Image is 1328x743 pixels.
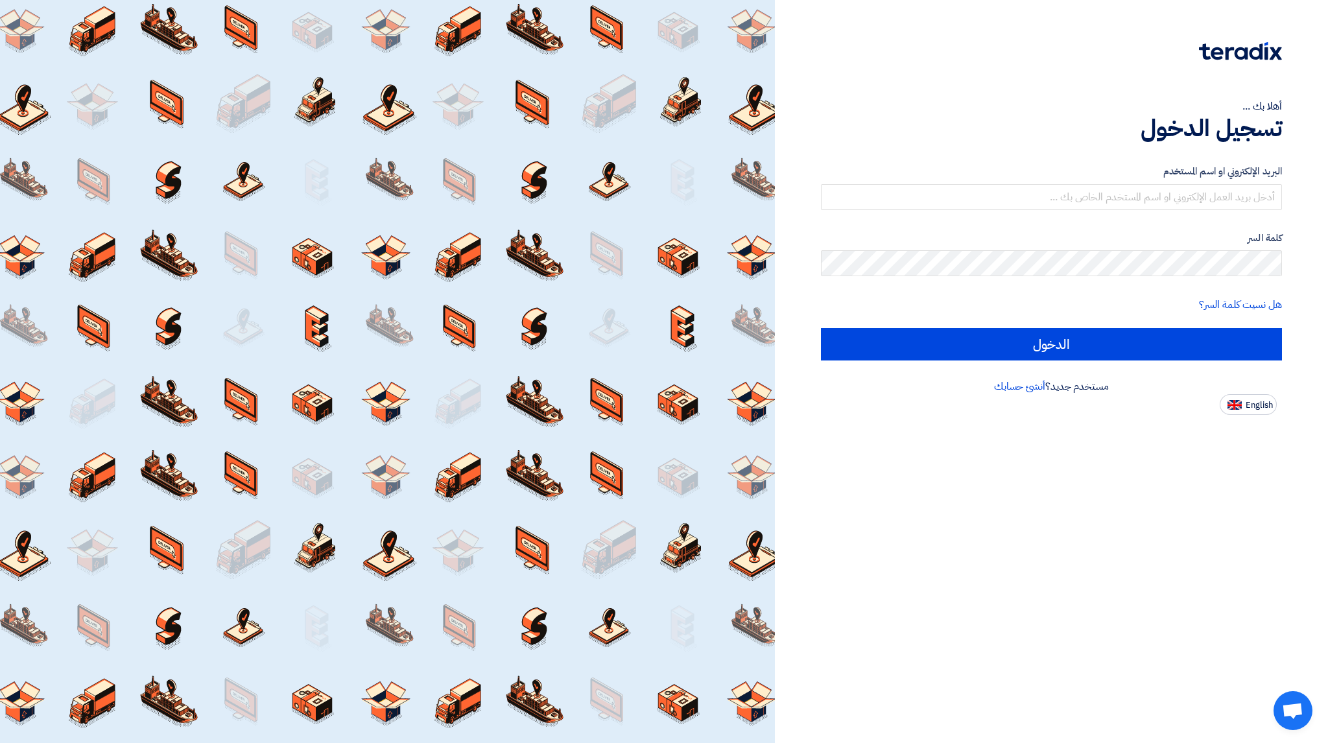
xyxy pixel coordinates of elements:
input: أدخل بريد العمل الإلكتروني او اسم المستخدم الخاص بك ... [821,184,1282,210]
label: البريد الإلكتروني او اسم المستخدم [821,164,1282,179]
div: أهلا بك ... [821,99,1282,114]
a: أنشئ حسابك [994,379,1045,394]
div: Open chat [1274,691,1312,730]
div: مستخدم جديد؟ [821,379,1282,394]
img: en-US.png [1227,400,1242,410]
h1: تسجيل الدخول [821,114,1282,143]
button: English [1220,394,1277,415]
a: هل نسيت كلمة السر؟ [1199,297,1282,313]
label: كلمة السر [821,231,1282,246]
input: الدخول [821,328,1282,360]
img: Teradix logo [1199,42,1282,60]
span: English [1246,401,1273,410]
